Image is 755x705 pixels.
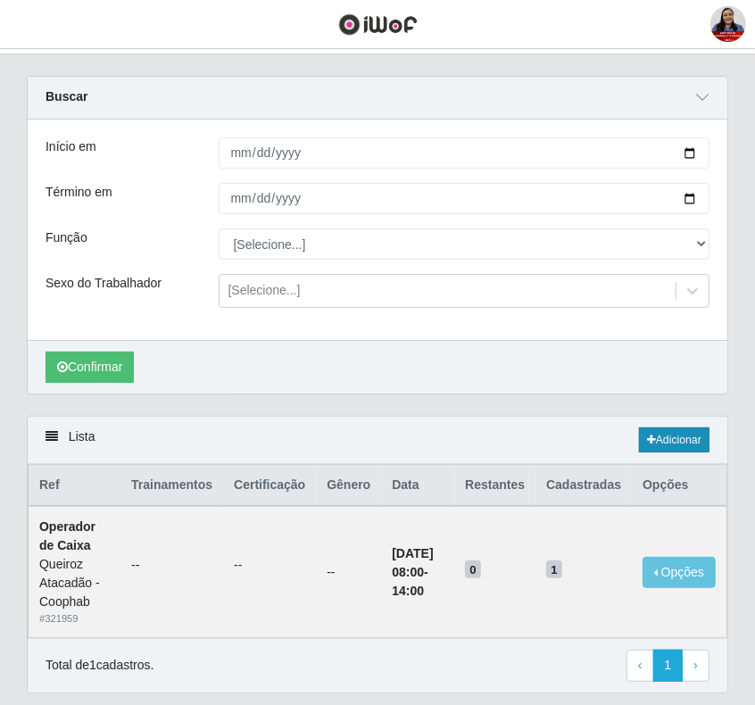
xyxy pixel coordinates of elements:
[46,137,96,156] label: Início em
[316,465,381,507] th: Gênero
[46,183,112,202] label: Término em
[632,465,726,507] th: Opções
[643,557,716,588] button: Opções
[465,560,481,578] span: 0
[228,282,301,301] div: [Selecione...]
[392,546,433,598] strong: -
[223,465,316,507] th: Certificação
[535,465,632,507] th: Cadastradas
[46,228,87,247] label: Função
[39,611,110,626] div: # 321959
[219,183,710,214] input: 00/00/0000
[131,556,212,575] ul: --
[46,352,134,383] button: Confirmar
[546,560,562,578] span: 1
[639,427,709,452] a: Adicionar
[626,650,709,682] nav: pagination
[46,89,87,104] strong: Buscar
[653,650,684,682] a: 1
[682,650,709,682] a: Next
[392,546,433,579] time: [DATE] 08:00
[316,506,381,637] td: --
[638,658,643,672] span: ‹
[392,584,424,598] time: 14:00
[46,274,162,293] label: Sexo do Trabalhador
[120,465,223,507] th: Trainamentos
[234,556,305,575] ul: --
[28,417,727,464] div: Lista
[693,658,698,672] span: ›
[29,465,121,507] th: Ref
[219,137,710,169] input: 00/00/0000
[39,555,110,611] div: Queiroz Atacadão - Coophab
[454,465,535,507] th: Restantes
[381,465,454,507] th: Data
[626,650,654,682] a: Previous
[39,519,95,552] strong: Operador de Caixa
[338,13,418,36] img: CoreUI Logo
[46,656,153,675] p: Total de 1 cadastros.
